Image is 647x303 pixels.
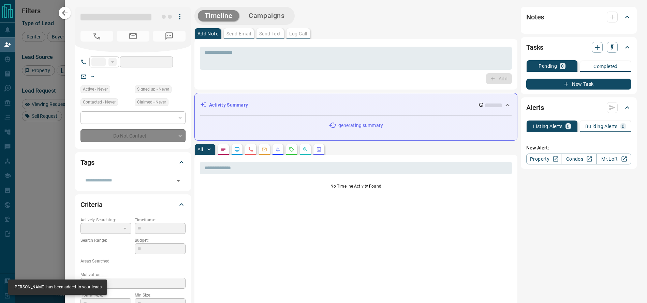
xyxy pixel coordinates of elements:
p: Building Alerts [585,124,618,129]
button: Open [174,176,183,186]
div: [PERSON_NAME] has been added to your leads [14,282,102,293]
a: -- [91,74,94,79]
a: Condos [561,154,596,164]
a: Property [526,154,561,164]
p: Activity Summary [209,101,248,109]
div: Alerts [526,99,631,116]
button: Timeline [198,10,239,21]
h2: Notes [526,12,544,22]
svg: Lead Browsing Activity [234,147,240,152]
span: Active - Never [83,86,108,93]
div: Criteria [80,196,186,213]
p: Listing Alerts [533,124,563,129]
p: Timeframe: [135,217,186,223]
p: Areas Searched: [80,258,186,264]
p: Actively Searching: [80,217,131,223]
p: 0 [561,64,564,68]
span: No Email [117,31,149,42]
div: Tasks [526,39,631,55]
span: Signed up - Never [137,86,169,93]
p: Home Type: [80,292,131,298]
h2: Tasks [526,42,543,53]
p: -- - -- [80,243,131,255]
h2: Criteria [80,199,103,210]
p: generating summary [338,122,383,129]
svg: Listing Alerts [275,147,281,152]
p: 0 [622,124,624,129]
p: Completed [593,64,618,69]
a: Mr.Loft [596,154,631,164]
svg: Opportunities [303,147,308,152]
button: Campaigns [242,10,291,21]
p: New Alert: [526,144,631,151]
p: Pending [539,64,557,68]
p: Motivation: [80,272,186,278]
h2: Tags [80,157,94,168]
svg: Notes [221,147,226,152]
p: 0 [567,124,570,129]
div: Activity Summary [200,99,512,111]
svg: Agent Actions [316,147,322,152]
svg: Calls [248,147,253,152]
span: Contacted - Never [83,99,116,106]
span: Claimed - Never [137,99,166,106]
p: Search Range: [80,237,131,243]
p: Budget: [135,237,186,243]
p: Min Size: [135,292,186,298]
div: Do Not Contact [80,129,186,142]
span: No Number [153,31,186,42]
div: Notes [526,9,631,25]
p: Add Note [197,31,218,36]
h2: Alerts [526,102,544,113]
svg: Emails [262,147,267,152]
p: No Timeline Activity Found [200,183,512,189]
span: No Number [80,31,113,42]
p: All [197,147,203,152]
button: New Task [526,79,631,90]
svg: Requests [289,147,294,152]
div: Tags [80,154,186,171]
